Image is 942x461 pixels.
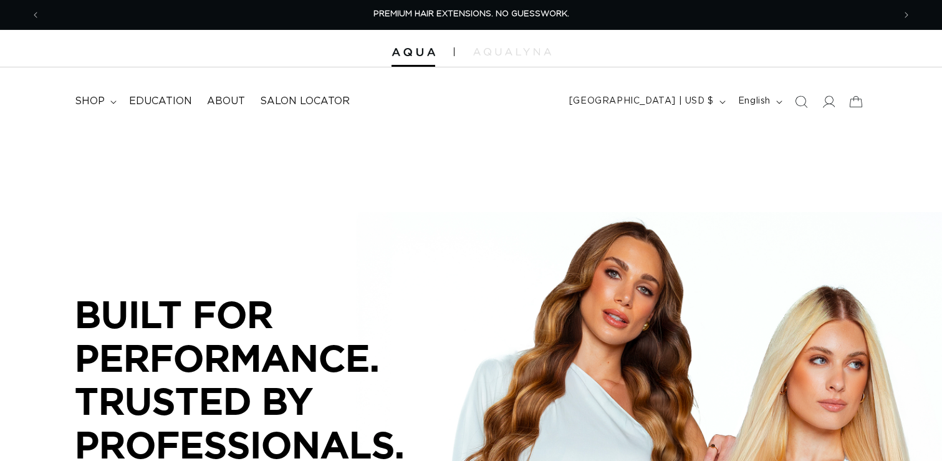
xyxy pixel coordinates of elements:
[562,90,731,114] button: [GEOGRAPHIC_DATA] | USD $
[122,87,199,115] a: Education
[893,3,920,27] button: Next announcement
[252,87,357,115] a: Salon Locator
[199,87,252,115] a: About
[22,3,49,27] button: Previous announcement
[373,10,569,18] span: PREMIUM HAIR EXTENSIONS. NO GUESSWORK.
[207,95,245,108] span: About
[260,95,350,108] span: Salon Locator
[67,87,122,115] summary: shop
[129,95,192,108] span: Education
[731,90,787,114] button: English
[473,48,551,56] img: aqualyna.com
[392,48,435,57] img: Aqua Hair Extensions
[787,88,815,115] summary: Search
[738,95,771,108] span: English
[569,95,714,108] span: [GEOGRAPHIC_DATA] | USD $
[75,95,105,108] span: shop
